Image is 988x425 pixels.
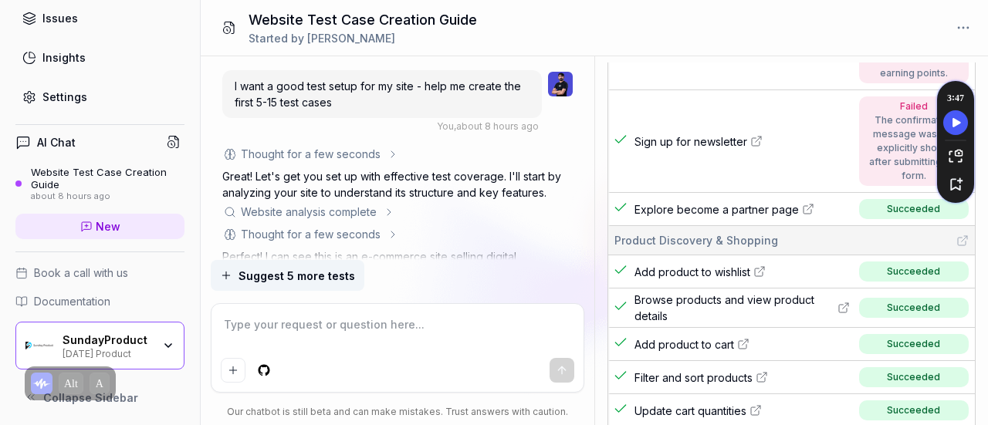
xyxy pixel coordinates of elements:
[249,9,477,30] h1: Website Test Case Creation Guide
[887,370,940,384] div: Succeeded
[634,403,746,419] span: Update cart quantities
[634,369,850,386] a: Filter and sort products
[634,336,734,352] span: Add product to cart
[437,120,539,133] div: , about 8 hours ago
[307,32,395,45] span: [PERSON_NAME]
[867,113,961,183] div: The confirmation message was not explicitly shown after submitting the form.
[15,293,184,309] a: Documentation
[634,133,850,150] a: Sign up for newsletter
[15,322,184,369] button: SundayProduct LogoSundayProduct[DATE] Product
[239,268,355,284] span: Suggest 5 more tests
[15,166,184,201] a: Website Test Case Creation Guideabout 8 hours ago
[235,79,521,109] span: I want a good test setup for my site - help me create the first 5-15 test cases
[634,292,850,324] a: Browse products and view product details
[15,382,184,413] button: Collapse Sidebar
[15,42,184,73] a: Insights
[437,120,454,132] span: You
[222,168,573,201] p: Great! Let's get you set up with effective test coverage. I'll start by analyzing your site to un...
[211,260,364,291] button: Suggest 5 more tests
[241,146,381,162] div: Thought for a few seconds
[887,403,940,417] div: Succeeded
[249,30,477,46] div: Started by
[63,333,152,347] div: SundayProduct
[42,89,87,105] div: Settings
[63,346,152,359] div: [DATE] Product
[25,332,53,359] img: SundayProduct Logo
[31,191,184,202] div: about 8 hours ago
[31,166,184,191] div: Website Test Case Creation Guide
[37,134,76,150] h4: AI Chat
[15,265,184,281] a: Book a call with us
[211,405,585,419] div: Our chatbot is still beta and can make mistakes. Trust answers with caution.
[42,10,78,26] div: Issues
[634,201,850,218] a: Explore become a partner page
[887,301,940,315] div: Succeeded
[634,403,850,419] a: Update cart quantities
[221,358,245,383] button: Add attachment
[634,292,834,324] span: Browse products and view product details
[634,264,750,280] span: Add product to wishlist
[15,3,184,33] a: Issues
[548,72,573,96] img: f94d135f-55d3-432e-9c6b-a086576d5903.jpg
[867,100,961,113] div: Failed
[634,336,850,352] a: Add product to cart
[887,337,940,351] div: Succeeded
[222,248,573,297] p: Perfect! I can see this is an e-commerce site selling digital subscriptions. Let me explore deepe...
[42,49,86,66] div: Insights
[15,82,184,112] a: Settings
[34,265,128,281] span: Book a call with us
[634,201,799,218] span: Explore become a partner page
[887,202,940,216] div: Succeeded
[887,265,940,278] div: Succeeded
[634,264,850,280] a: Add product to wishlist
[96,218,120,234] span: New
[15,214,184,239] a: New
[241,226,381,242] div: Thought for a few seconds
[614,232,778,248] span: Product Discovery & Shopping
[634,369,753,386] span: Filter and sort products
[634,133,747,150] span: Sign up for newsletter
[34,293,110,309] span: Documentation
[241,204,377,220] div: Website analysis complete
